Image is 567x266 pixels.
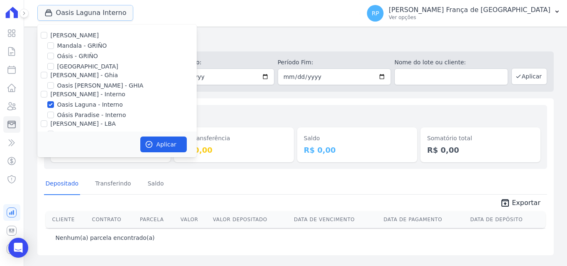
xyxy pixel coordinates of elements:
[46,211,89,228] th: Cliente
[51,32,99,39] label: [PERSON_NAME]
[291,211,380,228] th: Data de Vencimento
[181,144,287,156] dd: R$ 0,00
[57,41,107,50] label: Mandala - GRIÑO
[512,198,540,208] span: Exportar
[210,211,291,228] th: Valor Depositado
[56,234,155,242] p: Nenhum(a) parcela encontrado(a)
[467,211,545,228] th: Data de Depósito
[161,58,274,67] label: Período Inicío:
[146,173,166,195] a: Saldo
[93,173,133,195] a: Transferindo
[137,211,177,228] th: Parcela
[57,81,144,90] label: Oasis [PERSON_NAME] - GHIA
[51,120,116,127] label: [PERSON_NAME] - LBA
[57,100,123,109] label: Oasis Laguna - Interno
[57,111,126,120] label: Oásis Paradise - Interno
[37,5,134,21] button: Oasis Laguna Interno
[304,134,411,143] dt: Saldo
[389,6,550,14] p: [PERSON_NAME] França de [GEOGRAPHIC_DATA]
[57,130,113,139] label: Oasis Laguna - LBA
[500,198,510,208] i: unarchive
[37,33,554,48] h2: Minha Carteira
[380,211,467,228] th: Data de Pagamento
[44,173,81,195] a: Depositado
[8,238,28,258] div: Open Intercom Messenger
[89,211,137,228] th: Contrato
[140,137,187,152] button: Aplicar
[177,211,210,228] th: Valor
[51,72,118,78] label: [PERSON_NAME] - Ghia
[360,2,567,25] button: RP [PERSON_NAME] França de [GEOGRAPHIC_DATA] Ver opções
[57,62,118,71] label: [GEOGRAPHIC_DATA]
[181,134,287,143] dt: Em transferência
[371,10,379,16] span: RP
[494,198,547,210] a: unarchive Exportar
[427,134,534,143] dt: Somatório total
[389,14,550,21] p: Ver opções
[394,58,508,67] label: Nome do lote ou cliente:
[304,144,411,156] dd: R$ 0,00
[51,91,125,98] label: [PERSON_NAME] - Interno
[278,58,391,67] label: Período Fim:
[57,52,98,61] label: Oásis - GRIÑO
[511,68,547,85] button: Aplicar
[427,144,534,156] dd: R$ 0,00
